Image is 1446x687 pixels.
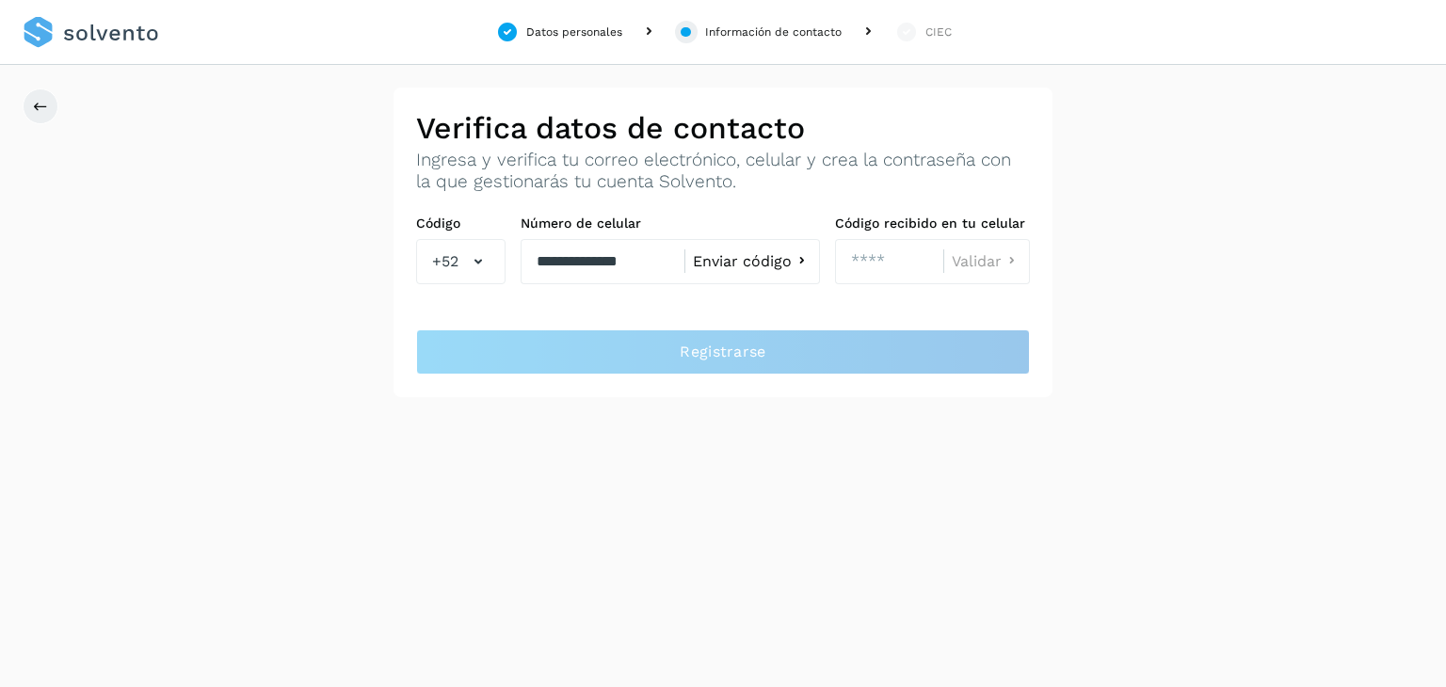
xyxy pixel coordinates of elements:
div: Datos personales [526,24,622,40]
div: Información de contacto [705,24,842,40]
button: Enviar código [693,251,811,271]
button: Registrarse [416,329,1030,375]
label: Código recibido en tu celular [835,216,1030,232]
span: Validar [952,254,1002,269]
div: CIEC [925,24,952,40]
span: Registrarse [680,342,765,362]
h2: Verifica datos de contacto [416,110,1030,146]
span: +52 [432,250,458,273]
label: Número de celular [521,216,820,232]
button: Validar [952,251,1021,271]
label: Código [416,216,506,232]
p: Ingresa y verifica tu correo electrónico, celular y crea la contraseña con la que gestionarás tu ... [416,150,1030,193]
span: Enviar código [693,254,792,269]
